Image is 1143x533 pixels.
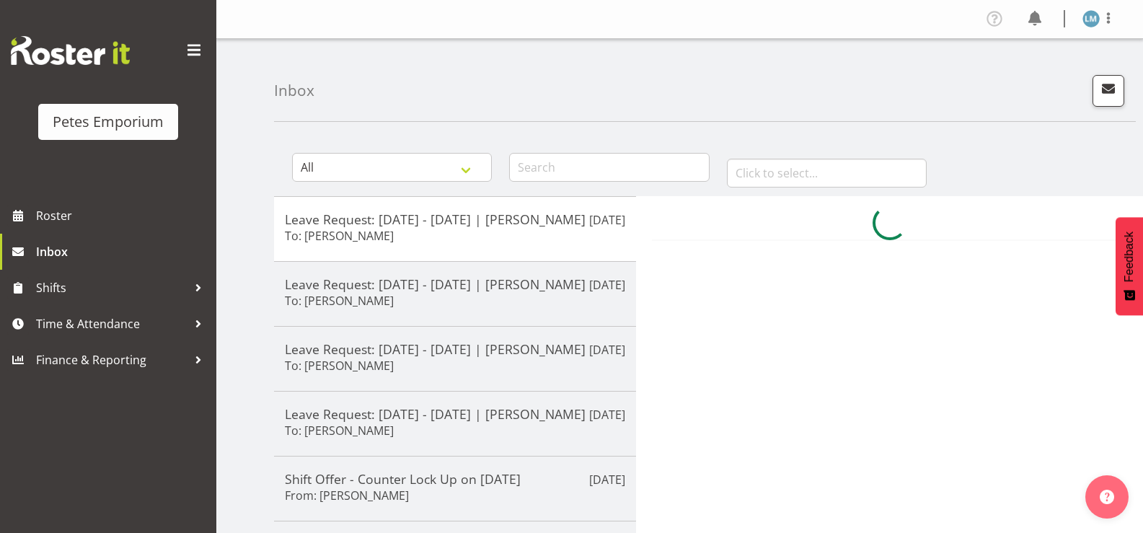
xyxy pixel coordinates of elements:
[285,211,625,227] h5: Leave Request: [DATE] - [DATE] | [PERSON_NAME]
[1082,10,1100,27] img: lianne-morete5410.jpg
[285,294,394,308] h6: To: [PERSON_NAME]
[1116,217,1143,315] button: Feedback - Show survey
[36,313,187,335] span: Time & Attendance
[589,276,625,294] p: [DATE]
[285,341,625,357] h5: Leave Request: [DATE] - [DATE] | [PERSON_NAME]
[53,111,164,133] div: Petes Emporium
[285,229,394,243] h6: To: [PERSON_NAME]
[36,241,209,263] span: Inbox
[285,488,409,503] h6: From: [PERSON_NAME]
[11,36,130,65] img: Rosterit website logo
[285,423,394,438] h6: To: [PERSON_NAME]
[36,205,209,226] span: Roster
[36,277,187,299] span: Shifts
[727,159,927,188] input: Click to select...
[285,471,625,487] h5: Shift Offer - Counter Lock Up on [DATE]
[589,211,625,229] p: [DATE]
[36,349,187,371] span: Finance & Reporting
[285,406,625,422] h5: Leave Request: [DATE] - [DATE] | [PERSON_NAME]
[285,358,394,373] h6: To: [PERSON_NAME]
[1123,232,1136,282] span: Feedback
[274,82,314,99] h4: Inbox
[589,341,625,358] p: [DATE]
[285,276,625,292] h5: Leave Request: [DATE] - [DATE] | [PERSON_NAME]
[509,153,709,182] input: Search
[589,406,625,423] p: [DATE]
[589,471,625,488] p: [DATE]
[1100,490,1114,504] img: help-xxl-2.png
